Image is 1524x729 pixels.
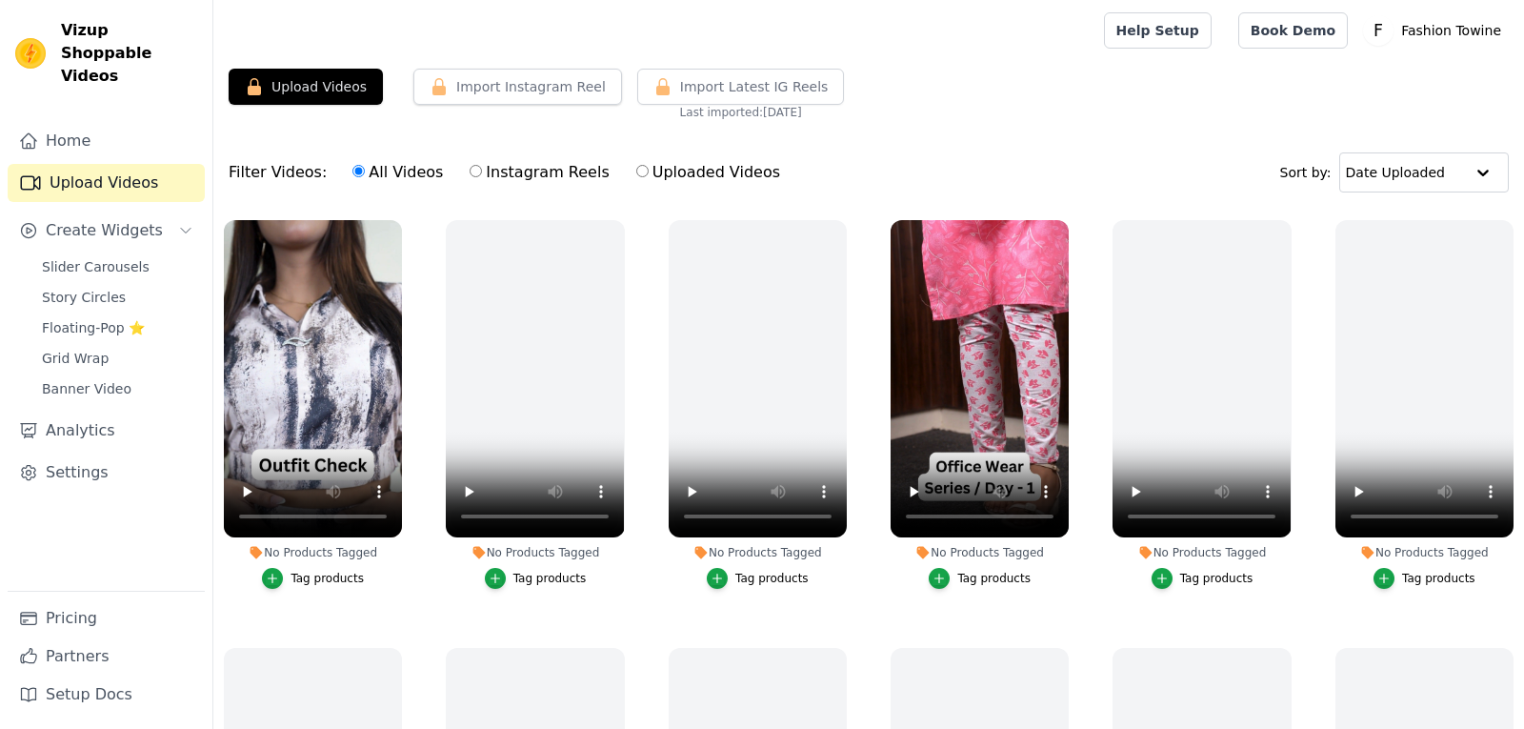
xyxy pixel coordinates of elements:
button: Create Widgets [8,212,205,250]
span: Import Latest IG Reels [680,77,829,96]
div: Tag products [957,571,1031,586]
button: Upload Videos [229,69,383,105]
button: Import Instagram Reel [413,69,622,105]
div: Sort by: [1280,152,1510,192]
img: Vizup [15,38,46,69]
a: Pricing [8,599,205,638]
div: No Products Tagged [1113,545,1291,560]
label: Uploaded Videos [635,160,781,185]
input: Uploaded Videos [636,165,649,177]
a: Analytics [8,412,205,450]
a: Banner Video [30,375,205,402]
span: Floating-Pop ⭐ [42,318,145,337]
input: Instagram Reels [470,165,482,177]
span: Banner Video [42,379,131,398]
a: Settings [8,454,205,492]
span: Vizup Shoppable Videos [61,19,197,88]
span: Story Circles [42,288,126,307]
span: Slider Carousels [42,257,150,276]
div: No Products Tagged [224,545,402,560]
button: Tag products [485,568,587,589]
span: Last imported: [DATE] [680,105,802,120]
a: Help Setup [1104,12,1212,49]
a: Slider Carousels [30,253,205,280]
text: F [1374,21,1383,40]
a: Floating-Pop ⭐ [30,314,205,341]
a: Grid Wrap [30,345,205,372]
a: Partners [8,638,205,676]
button: Tag products [1374,568,1475,589]
button: Tag products [929,568,1031,589]
div: Filter Videos: [229,151,791,194]
a: Home [8,122,205,160]
div: Tag products [291,571,364,586]
div: No Products Tagged [891,545,1069,560]
div: No Products Tagged [1335,545,1514,560]
div: No Products Tagged [669,545,847,560]
button: Tag products [707,568,809,589]
label: Instagram Reels [469,160,610,185]
a: Book Demo [1238,12,1348,49]
div: Tag products [513,571,587,586]
span: Create Widgets [46,219,163,242]
div: Tag products [1180,571,1253,586]
div: Tag products [735,571,809,586]
p: Fashion Towine [1394,13,1509,48]
a: Upload Videos [8,164,205,202]
a: Setup Docs [8,676,205,714]
button: Tag products [262,568,364,589]
button: Tag products [1152,568,1253,589]
div: No Products Tagged [446,545,624,560]
button: F Fashion Towine [1363,13,1509,48]
a: Story Circles [30,284,205,311]
input: All Videos [352,165,365,177]
label: All Videos [351,160,444,185]
button: Import Latest IG Reels [637,69,845,105]
div: Tag products [1402,571,1475,586]
span: Grid Wrap [42,349,109,368]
